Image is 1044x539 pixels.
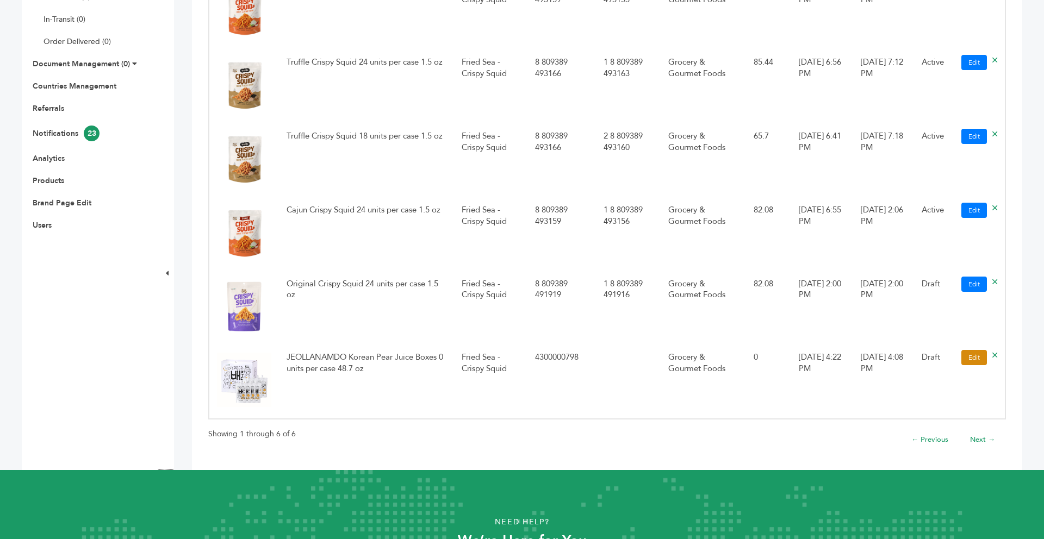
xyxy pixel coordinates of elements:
[661,344,745,419] td: Grocery & Gourmet Foods
[33,103,64,114] a: Referrals
[746,49,791,123] td: 85.44
[208,428,296,441] p: Showing 1 through 6 of 6
[279,271,454,345] td: Original Crispy Squid 24 units per case 1.5 oz
[454,123,528,197] td: Fried Sea - Crispy Squid
[279,197,454,271] td: Cajun Crispy Squid 24 units per case 1.5 oz
[217,279,271,334] img: No Image
[279,344,454,419] td: JEOLLANAMDO Korean Pear Juice Boxes 0 units per case 48.7 oz
[853,271,914,345] td: [DATE] 2:00 PM
[914,197,954,271] td: Active
[791,344,853,419] td: [DATE] 4:22 PM
[52,514,992,530] p: Need Help?
[527,271,596,345] td: 8 809389 491919
[454,344,528,419] td: Fried Sea - Crispy Squid
[279,49,454,123] td: Truffle Crispy Squid 24 units per case 1.5 oz
[527,197,596,271] td: 8 809389 493159
[33,153,65,164] a: Analytics
[791,49,853,123] td: [DATE] 6:56 PM
[33,128,100,139] a: Notifications23
[454,197,528,271] td: Fried Sea - Crispy Squid
[914,49,954,123] td: Active
[961,129,987,144] a: Edit
[853,197,914,271] td: [DATE] 2:06 PM
[527,123,596,197] td: 8 809389 493166
[454,49,528,123] td: Fried Sea - Crispy Squid
[217,205,271,260] img: No Image
[970,435,995,444] a: Next →
[217,58,271,112] img: No Image
[746,271,791,345] td: 82.08
[33,81,116,91] a: Countries Management
[961,277,987,292] a: Edit
[853,123,914,197] td: [DATE] 7:18 PM
[527,344,596,419] td: 4300000798
[596,197,661,271] td: 1 8 809389 493156
[746,197,791,271] td: 82.08
[791,123,853,197] td: [DATE] 6:41 PM
[596,123,661,197] td: 2 8 809389 493160
[454,271,528,345] td: Fried Sea - Crispy Squid
[217,353,271,407] img: No Image
[527,49,596,123] td: 8 809389 493166
[661,197,745,271] td: Grocery & Gourmet Foods
[914,123,954,197] td: Active
[217,131,271,186] img: No Image
[43,36,111,47] a: Order Delivered (0)
[853,344,914,419] td: [DATE] 4:08 PM
[661,49,745,123] td: Grocery & Gourmet Foods
[791,271,853,345] td: [DATE] 2:00 PM
[596,271,661,345] td: 1 8 809389 491916
[961,350,987,365] a: Edit
[596,49,661,123] td: 1 8 809389 493163
[746,344,791,419] td: 0
[914,344,954,419] td: Draft
[33,176,64,186] a: Products
[661,123,745,197] td: Grocery & Gourmet Foods
[961,55,987,70] a: Edit
[43,14,85,24] a: In-Transit (0)
[853,49,914,123] td: [DATE] 7:12 PM
[33,220,52,230] a: Users
[911,435,948,444] a: ← Previous
[791,197,853,271] td: [DATE] 6:55 PM
[279,123,454,197] td: Truffle Crispy Squid 18 units per case 1.5 oz
[33,198,91,208] a: Brand Page Edit
[661,271,745,345] td: Grocery & Gourmet Foods
[746,123,791,197] td: 65.7
[961,203,987,218] a: Edit
[914,271,954,345] td: Draft
[33,59,130,69] a: Document Management (0)
[84,126,100,141] span: 23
